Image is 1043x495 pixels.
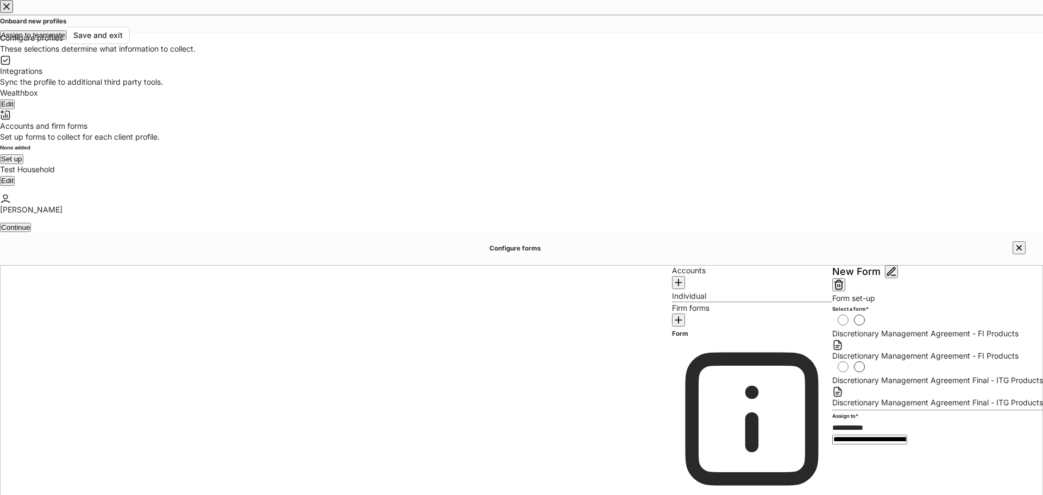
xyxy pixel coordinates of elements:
[1,155,22,162] div: Set up
[832,339,1043,361] div: Discretionary Management Agreement - FI Products
[832,304,869,315] h6: Select a form
[1,32,65,39] div: Assign to teammate
[672,291,832,302] a: Individual
[489,243,541,254] h5: Configure forms
[1,224,30,231] div: Continue
[1,101,14,108] div: Edit
[832,386,1043,408] div: Discretionary Management Agreement Final - ITG Products
[832,375,1043,385] span: Discretionary Management Agreement Final - ITG Products
[832,265,881,278] div: New Form
[1,177,14,184] div: Edit
[832,293,875,304] div: Form set-up
[73,32,123,39] div: Save and exit
[672,303,832,314] div: Firm forms
[832,411,858,422] h6: Assign to
[672,265,832,276] div: Accounts
[672,328,832,339] h5: Form
[832,329,1019,338] span: Discretionary Management Agreement - FI Products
